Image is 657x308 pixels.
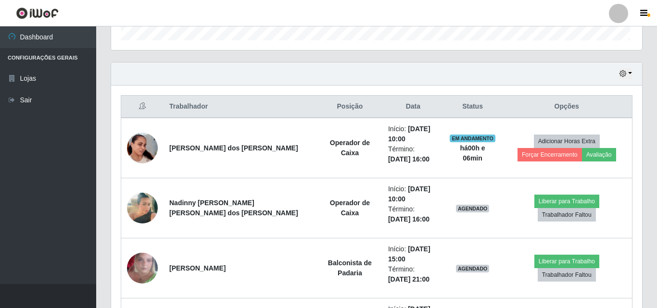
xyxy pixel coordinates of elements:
[388,124,438,144] li: Início:
[582,148,616,161] button: Avaliação
[444,96,502,118] th: Status
[388,144,438,164] li: Término:
[169,264,226,272] strong: [PERSON_NAME]
[534,195,599,208] button: Liberar para Trabalho
[388,245,430,263] time: [DATE] 15:00
[330,199,370,217] strong: Operador de Caixa
[388,184,438,204] li: Início:
[388,125,430,143] time: [DATE] 10:00
[538,268,596,282] button: Trabalhador Faltou
[456,265,490,272] span: AGENDADO
[328,259,372,277] strong: Balconista de Padaria
[16,7,59,19] img: CoreUI Logo
[460,144,485,162] strong: há 00 h e 06 min
[501,96,632,118] th: Opções
[169,199,298,217] strong: Nadinny [PERSON_NAME] [PERSON_NAME] dos [PERSON_NAME]
[534,135,600,148] button: Adicionar Horas Extra
[388,204,438,224] li: Término:
[127,181,158,235] img: 1755794776591.jpeg
[450,135,495,142] span: EM ANDAMENTO
[127,241,158,296] img: 1748981106341.jpeg
[388,185,430,203] time: [DATE] 10:00
[388,275,430,283] time: [DATE] 21:00
[330,139,370,157] strong: Operador de Caixa
[164,96,317,118] th: Trabalhador
[534,255,599,268] button: Liberar para Trabalho
[538,208,596,222] button: Trabalhador Faltou
[382,96,444,118] th: Data
[388,215,430,223] time: [DATE] 16:00
[388,155,430,163] time: [DATE] 16:00
[127,121,158,175] img: 1757719645917.jpeg
[456,205,490,212] span: AGENDADO
[518,148,582,161] button: Forçar Encerramento
[388,264,438,284] li: Término:
[169,144,298,152] strong: [PERSON_NAME] dos [PERSON_NAME]
[388,244,438,264] li: Início:
[317,96,382,118] th: Posição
